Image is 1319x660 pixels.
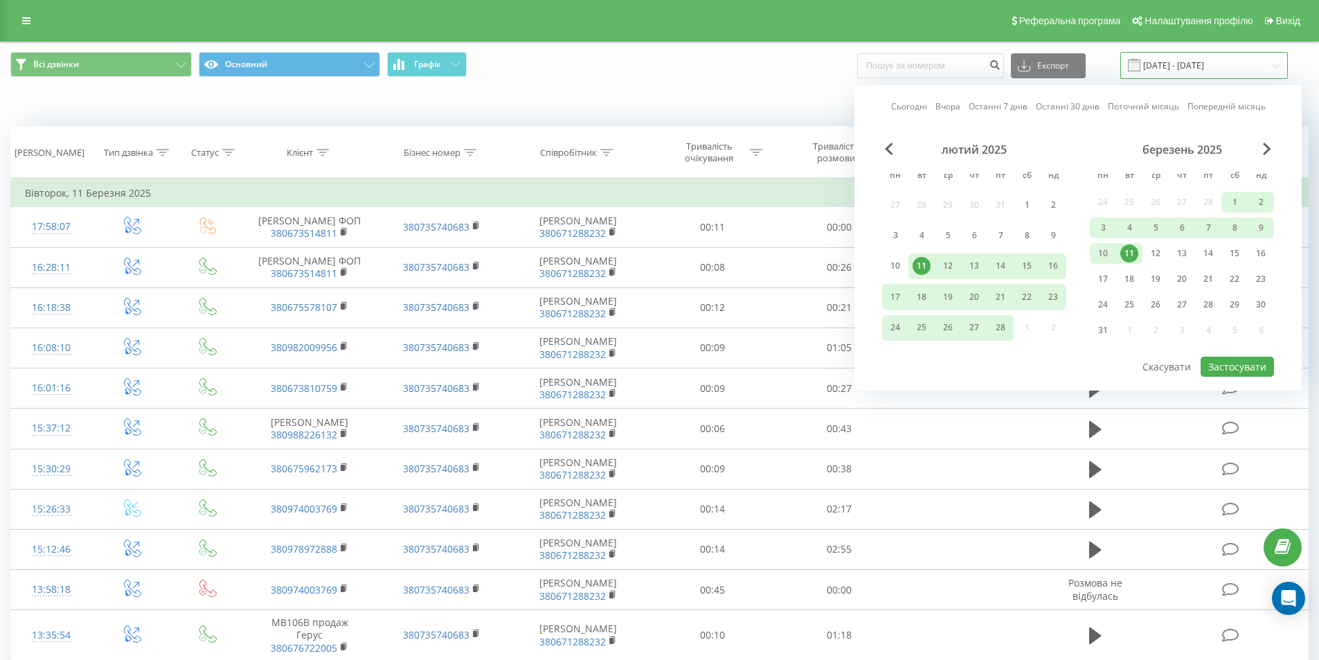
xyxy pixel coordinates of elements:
div: нд 9 бер 2025 р. [1248,217,1274,238]
div: пн 31 бер 2025 р. [1090,320,1116,341]
div: 24 [1094,296,1112,314]
div: ср 12 бер 2025 р. [1142,243,1169,264]
div: 10 [886,257,904,275]
a: 380671288232 [539,428,606,441]
div: 30 [1252,296,1270,314]
a: 380735740683 [403,502,469,515]
div: 17 [886,288,904,306]
td: 01:05 [776,328,903,368]
div: 17:58:07 [25,213,78,240]
span: Previous Month [885,143,893,155]
div: вт 25 бер 2025 р. [1116,294,1142,315]
a: 380671288232 [539,589,606,603]
div: 15 [1018,257,1036,275]
td: 00:09 [649,368,776,409]
td: [PERSON_NAME] [508,287,649,328]
div: сб 1 лют 2025 р. [1014,192,1040,217]
a: 380671288232 [539,468,606,481]
a: 380675578107 [271,301,337,314]
td: 00:43 [776,409,903,449]
td: 00:09 [649,328,776,368]
a: 380671288232 [539,388,606,401]
div: 11 [913,257,931,275]
div: вт 11 бер 2025 р. [1116,243,1142,264]
a: 380671288232 [539,267,606,280]
div: пн 3 лют 2025 р. [882,222,908,248]
div: пн 24 лют 2025 р. [882,315,908,341]
div: 2 [1044,196,1062,214]
td: [PERSON_NAME] [508,207,649,247]
a: 380978972888 [271,542,337,555]
td: 00:00 [776,570,903,610]
div: ср 26 лют 2025 р. [935,315,961,341]
abbr: четвер [964,166,985,187]
div: 9 [1044,226,1062,244]
div: 3 [886,226,904,244]
div: 19 [1147,270,1165,288]
td: 00:11 [649,207,776,247]
div: нд 2 бер 2025 р. [1248,192,1274,213]
div: пт 14 лют 2025 р. [987,253,1014,279]
td: 00:21 [776,287,903,328]
td: 00:45 [649,570,776,610]
div: пт 28 бер 2025 р. [1195,294,1221,315]
abbr: п’ятниця [1198,166,1219,187]
a: 380735740683 [403,260,469,274]
a: 380735740683 [403,220,469,233]
a: 380671288232 [539,307,606,320]
td: 02:17 [776,489,903,529]
td: 00:09 [649,449,776,489]
div: пн 17 лют 2025 р. [882,284,908,310]
div: чт 6 бер 2025 р. [1169,217,1195,238]
a: 380675962173 [271,462,337,475]
div: Тривалість розмови [799,141,873,164]
div: 10 [1094,244,1112,262]
div: 16 [1044,257,1062,275]
div: 27 [1173,296,1191,314]
td: [PERSON_NAME] [508,529,649,569]
div: 15:26:33 [25,496,78,523]
div: чт 20 бер 2025 р. [1169,269,1195,289]
div: 18 [1120,270,1138,288]
div: 31 [1094,321,1112,339]
div: 26 [939,319,957,337]
div: ср 12 лют 2025 р. [935,253,961,279]
abbr: неділя [1043,166,1064,187]
a: Поточний місяць [1108,100,1179,113]
div: березень 2025 [1090,143,1274,157]
a: 380673514811 [271,226,337,240]
div: 22 [1226,270,1244,288]
abbr: субота [1016,166,1037,187]
span: Графік [414,60,441,69]
button: Графік [387,52,467,77]
div: пт 21 бер 2025 р. [1195,269,1221,289]
button: Експорт [1011,53,1086,78]
div: 7 [992,226,1010,244]
a: 380735740683 [403,382,469,395]
div: 8 [1226,219,1244,237]
td: 00:12 [649,287,776,328]
div: сб 1 бер 2025 р. [1221,192,1248,213]
td: [PERSON_NAME] [508,247,649,287]
div: 29 [1226,296,1244,314]
div: 24 [886,319,904,337]
div: 20 [965,288,983,306]
div: пн 24 бер 2025 р. [1090,294,1116,315]
div: 1 [1018,196,1036,214]
div: пн 17 бер 2025 р. [1090,269,1116,289]
td: [PERSON_NAME] ФОП [244,207,375,247]
td: 00:26 [776,247,903,287]
div: ср 5 лют 2025 р. [935,222,961,248]
div: 6 [965,226,983,244]
div: 16:01:16 [25,375,78,402]
div: [PERSON_NAME] [15,147,84,159]
div: 9 [1252,219,1270,237]
a: 380735740683 [403,583,469,596]
div: 23 [1252,270,1270,288]
td: [PERSON_NAME] [508,409,649,449]
div: 13 [1173,244,1191,262]
a: 380735740683 [403,628,469,641]
div: 21 [992,288,1010,306]
td: 00:27 [776,368,903,409]
div: пт 7 бер 2025 р. [1195,217,1221,238]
